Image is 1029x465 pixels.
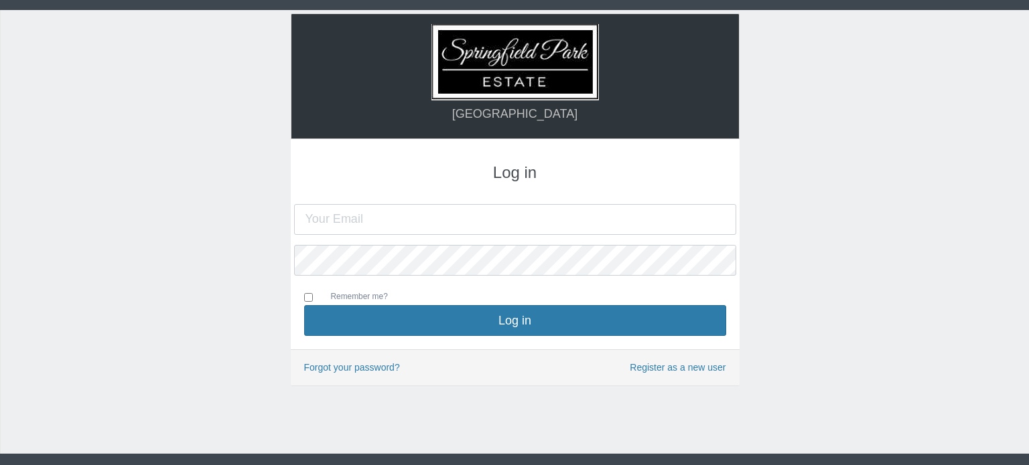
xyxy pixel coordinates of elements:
[304,305,726,336] button: Log in
[304,362,400,373] a: Forgot your password?
[305,108,726,121] h4: [GEOGRAPHIC_DATA]
[304,293,313,302] input: Remember me?
[318,290,388,305] label: Remember me?
[294,204,736,235] input: Your Email
[630,360,726,375] a: Register as a new user
[304,164,726,181] h3: Log in
[431,24,599,100] img: Logo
